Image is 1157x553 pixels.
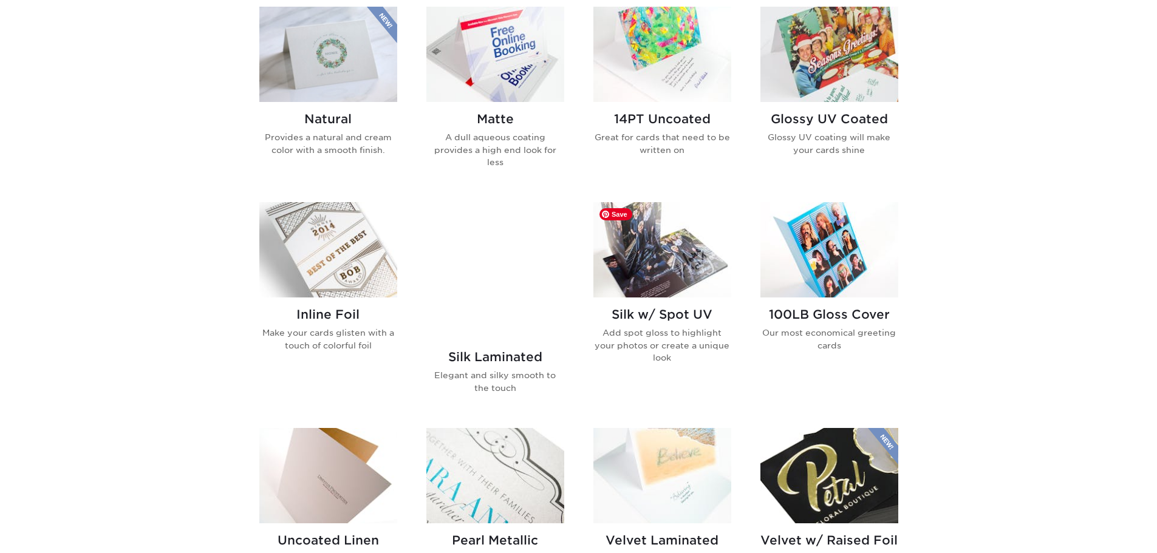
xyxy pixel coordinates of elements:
img: 14PT Uncoated Greeting Cards [593,7,731,102]
h2: Silk w/ Spot UV [593,307,731,322]
p: Our most economical greeting cards [760,327,898,351]
img: New Product [367,7,397,43]
img: Velvet w/ Raised Foil Greeting Cards [760,428,898,523]
h2: Pearl Metallic [426,533,564,548]
h2: 100LB Gloss Cover [760,307,898,322]
img: Pearl Metallic Greeting Cards [426,428,564,523]
a: Silk Laminated Greeting Cards Silk Laminated Elegant and silky smooth to the touch [426,202,564,413]
span: Save [599,208,632,220]
p: Add spot gloss to highlight your photos or create a unique look [593,327,731,364]
a: Matte Greeting Cards Matte A dull aqueous coating provides a high end look for less [426,7,564,188]
p: Glossy UV coating will make your cards shine [760,131,898,156]
h2: Velvet Laminated [593,533,731,548]
img: Inline Foil Greeting Cards [259,202,397,297]
img: Silk w/ Spot UV Greeting Cards [593,202,731,297]
a: Inline Foil Greeting Cards Inline Foil Make your cards glisten with a touch of colorful foil [259,202,397,413]
p: A dull aqueous coating provides a high end look for less [426,131,564,168]
a: Natural Greeting Cards Natural Provides a natural and cream color with a smooth finish. [259,7,397,188]
img: Natural Greeting Cards [259,7,397,102]
a: Silk w/ Spot UV Greeting Cards Silk w/ Spot UV Add spot gloss to highlight your photos or create ... [593,202,731,413]
h2: Uncoated Linen [259,533,397,548]
p: Make your cards glisten with a touch of colorful foil [259,327,397,351]
img: Uncoated Linen Greeting Cards [259,428,397,523]
img: New Product [868,428,898,464]
h2: Glossy UV Coated [760,112,898,126]
h2: Natural [259,112,397,126]
h2: 14PT Uncoated [593,112,731,126]
p: Elegant and silky smooth to the touch [426,369,564,394]
img: Velvet Laminated Greeting Cards [593,428,731,523]
img: Matte Greeting Cards [426,7,564,102]
p: Great for cards that need to be written on [593,131,731,156]
a: Glossy UV Coated Greeting Cards Glossy UV Coated Glossy UV coating will make your cards shine [760,7,898,188]
img: Glossy UV Coated Greeting Cards [760,7,898,102]
h2: Velvet w/ Raised Foil [760,533,898,548]
h2: Silk Laminated [426,350,564,364]
a: 14PT Uncoated Greeting Cards 14PT Uncoated Great for cards that need to be written on [593,7,731,188]
a: 100LB Gloss Cover Greeting Cards 100LB Gloss Cover Our most economical greeting cards [760,202,898,413]
img: Silk Laminated Greeting Cards [426,202,564,340]
img: 100LB Gloss Cover Greeting Cards [760,202,898,297]
p: Provides a natural and cream color with a smooth finish. [259,131,397,156]
h2: Matte [426,112,564,126]
h2: Inline Foil [259,307,397,322]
